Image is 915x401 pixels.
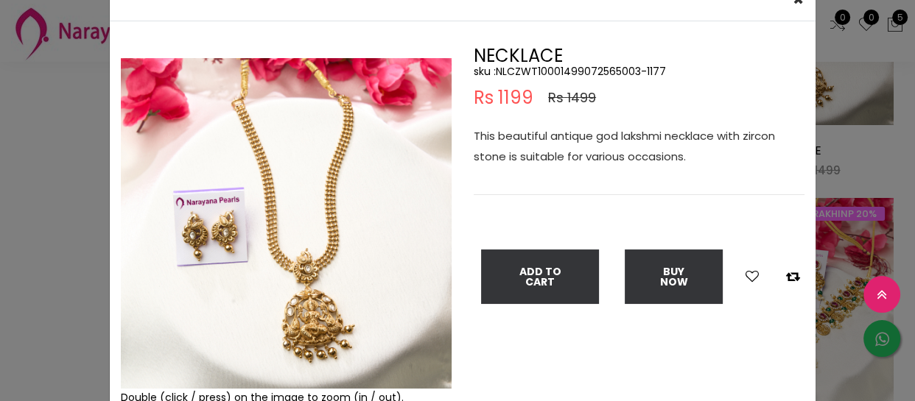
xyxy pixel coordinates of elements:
[782,267,804,286] button: Add to compare
[625,249,723,304] button: Buy Now
[741,267,763,286] button: Add to wishlist
[474,47,804,65] h2: NECKLACE
[121,58,452,388] img: Example
[474,126,804,167] p: This beautiful antique god lakshmi necklace with zircon stone is suitable for various occasions.
[474,89,533,107] span: Rs 1199
[548,89,596,107] span: Rs 1499
[481,249,599,304] button: Add To Cart
[474,65,804,78] h5: sku : NLCZWT10001499072565003-1177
